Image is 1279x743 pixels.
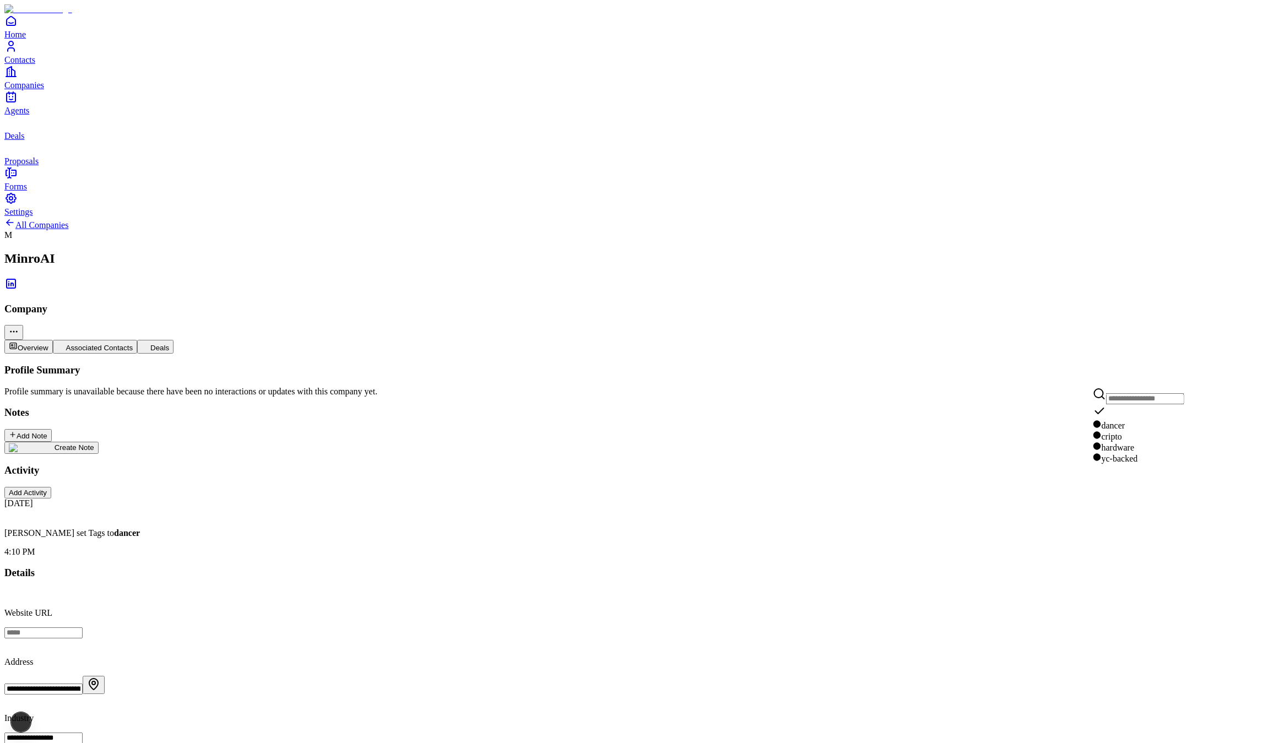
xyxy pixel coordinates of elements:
span: Forms [4,182,27,191]
a: Settings [4,192,1275,216]
span: Home [4,30,26,39]
span: Agents [4,106,29,115]
button: Add Note [4,429,52,442]
span: Contacts [4,55,35,64]
strong: dancer [114,528,140,538]
span: Proposals [4,156,39,166]
h3: Activity [4,464,1275,476]
a: Companies [4,65,1275,90]
h3: Profile Summary [4,364,1275,376]
button: Open [83,676,105,694]
a: Home [4,14,1275,39]
a: deals [4,116,1275,140]
span: Deals [4,131,24,140]
a: proposals [4,141,1275,166]
div: [DATE] [4,498,1275,508]
div: Profile summary is unavailable because there have been no interactions or updates with this compa... [4,387,1275,397]
div: yc-backed [1093,453,1184,464]
div: hardware [1093,442,1184,453]
button: Deals [137,340,174,354]
span: Companies [4,80,44,90]
span: Create Note [55,443,94,452]
div: M [4,230,1275,240]
div: Add Note [9,431,47,440]
button: Add Activity [4,487,51,498]
button: Associated Contacts [53,340,138,354]
button: Overview [4,340,53,354]
button: create noteCreate Note [4,442,99,454]
h3: Details [4,567,1275,579]
h3: Company [4,303,1275,315]
div: Suggestions [1093,404,1184,464]
a: Agents [4,90,1275,115]
h3: Notes [4,406,1275,419]
a: Contacts [4,40,1275,64]
div: dancer [1093,420,1184,431]
p: Industry [4,713,1275,723]
p: Website URL [4,608,1275,618]
a: Forms [4,166,1275,191]
img: create note [9,443,55,452]
div: cripto [1093,431,1184,442]
button: More actions [4,325,23,340]
p: [PERSON_NAME] set Tags to [4,528,1275,538]
h2: MinroAI [4,251,1275,266]
a: All Companies [4,220,68,230]
img: Item Brain Logo [4,4,72,14]
span: Settings [4,207,33,216]
span: 4:10 PM [4,547,35,556]
p: Address [4,657,1275,667]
